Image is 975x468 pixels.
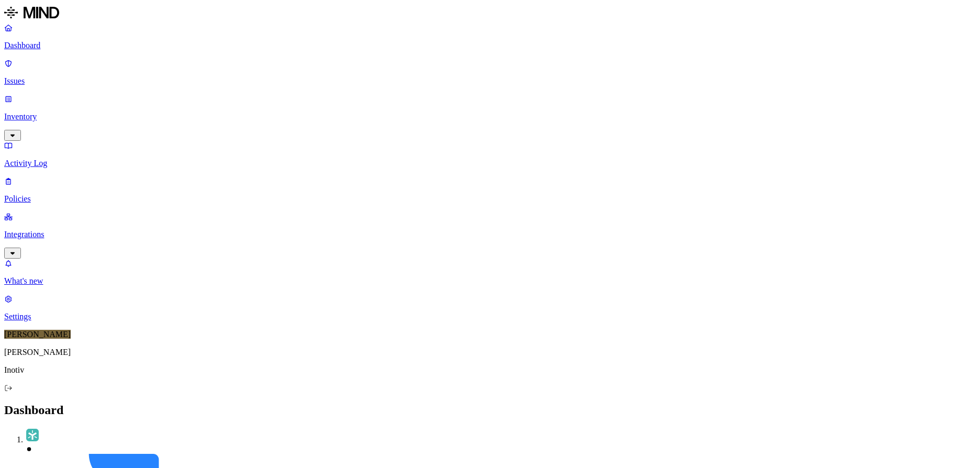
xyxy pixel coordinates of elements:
[4,276,971,286] p: What's new
[4,259,971,286] a: What's new
[4,159,971,168] p: Activity Log
[4,76,971,86] p: Issues
[4,194,971,204] p: Policies
[4,41,971,50] p: Dashboard
[4,403,971,417] h2: Dashboard
[4,4,59,21] img: MIND
[4,4,971,23] a: MIND
[4,230,971,239] p: Integrations
[4,141,971,168] a: Activity Log
[25,428,40,442] img: egnyte.svg
[4,294,971,321] a: Settings
[4,312,971,321] p: Settings
[4,212,971,257] a: Integrations
[4,23,971,50] a: Dashboard
[4,365,971,375] p: Inotiv
[4,94,971,139] a: Inventory
[4,112,971,121] p: Inventory
[4,176,971,204] a: Policies
[4,330,71,339] span: [PERSON_NAME]
[4,59,971,86] a: Issues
